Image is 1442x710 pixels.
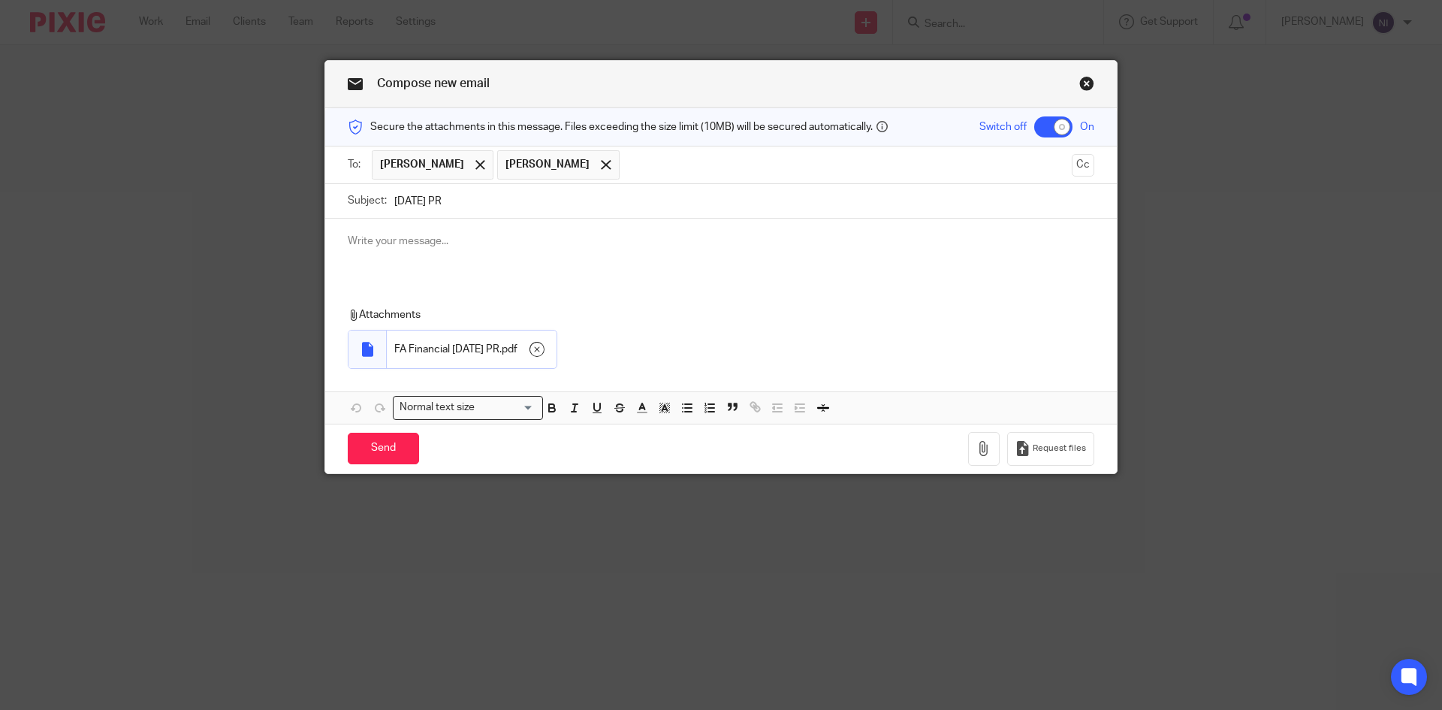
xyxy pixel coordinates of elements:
span: pdf [502,342,517,357]
span: Compose new email [377,77,490,89]
span: Normal text size [397,400,478,415]
input: Search for option [480,400,534,415]
label: Subject: [348,193,387,208]
label: To: [348,157,364,172]
span: On [1080,119,1094,134]
span: [PERSON_NAME] [380,157,464,172]
div: . [387,331,557,368]
span: Secure the attachments in this message. Files exceeding the size limit (10MB) will be secured aut... [370,119,873,134]
span: [PERSON_NAME] [505,157,590,172]
input: Send [348,433,419,465]
button: Cc [1072,154,1094,177]
div: Search for option [393,396,543,419]
span: Switch off [979,119,1027,134]
span: Request files [1033,443,1086,455]
span: FA Financial [DATE] PR [394,342,499,357]
button: Request files [1007,432,1094,466]
a: Close this dialog window [1079,76,1094,96]
p: Attachments [348,307,1073,322]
